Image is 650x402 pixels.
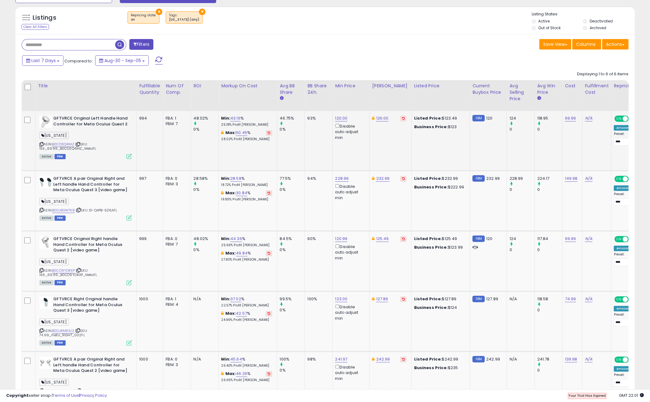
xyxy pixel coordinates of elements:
[221,130,272,141] div: %
[565,115,576,121] a: 69.99
[585,83,608,96] div: Fulfillment Cost
[39,280,54,285] span: All listings currently available for purchase on Amazon
[95,55,149,66] button: Aug-30 - Sep-05
[486,115,492,121] span: 120
[486,296,498,302] span: 127.89
[193,127,218,132] div: 0%
[52,208,75,213] a: B0DJRGWTK8
[335,83,367,89] div: Min Price
[614,246,635,251] div: Amazon AI
[280,247,305,253] div: 0%
[590,18,613,24] label: Deactivated
[614,83,637,89] div: Repricing
[39,296,132,345] div: ASIN:
[221,364,272,368] p: 26.40% Profit [PERSON_NAME]
[335,356,347,362] a: 241.97
[414,124,465,130] div: $123
[335,243,365,261] div: Disable auto adjust min
[39,154,54,159] span: All listings currently available for purchase on Amazon
[614,313,635,326] div: Preset:
[376,356,390,362] a: 242.99
[221,197,272,202] p: 19.85% Profit [PERSON_NAME]
[537,83,559,96] div: Avg Win Price
[221,137,272,141] p: 28.02% Profit [PERSON_NAME]
[39,176,52,188] img: 31P9kki5PTL._SL40_.jpg
[565,236,576,242] a: 69.99
[166,176,186,181] div: FBA: 0
[509,127,534,132] div: 0
[614,252,635,266] div: Preset:
[131,18,156,22] div: on
[221,296,272,308] div: %
[55,154,66,159] span: FBM
[376,296,388,302] a: 127.89
[280,357,305,362] div: 100%
[6,393,107,399] div: seller snap | |
[472,356,484,362] small: FBM
[280,116,305,121] div: 46.75%
[230,115,240,121] a: 43.16
[307,236,328,242] div: 90%
[39,198,69,205] span: [US_STATE]
[221,250,272,262] div: %
[538,18,550,24] label: Active
[139,357,158,362] div: 1000
[414,244,448,250] b: Business Price:
[509,247,534,253] div: 0
[39,268,97,277] span: | SKU: 156_69.99_B0CD9YDRXP_MetaFL
[307,83,330,96] div: BB Share 24h.
[509,176,534,181] div: 228.99
[225,371,236,376] b: Max:
[537,236,562,242] div: 117.84
[139,83,160,96] div: Fulfillable Quantity
[537,368,562,373] div: 0
[221,378,272,382] p: 26.65% Profit [PERSON_NAME]
[537,176,562,181] div: 224.17
[193,236,218,242] div: 48.02%
[414,184,465,190] div: $222.99
[472,83,504,96] div: Current Buybox Price
[280,176,305,181] div: 77.5%
[335,123,365,140] div: Disable auto adjust min
[414,365,448,371] b: Business Price:
[628,116,638,121] span: OFF
[221,236,230,242] b: Min:
[280,127,305,132] div: 0%
[221,115,230,121] b: Min:
[52,142,74,147] a: B0CDSQ4X4Z
[509,236,534,242] div: 124
[565,356,577,362] a: 139.98
[538,25,561,30] label: Out of Stock
[221,175,230,181] b: Min:
[230,175,241,182] a: 28.58
[193,83,216,89] div: ROI
[221,318,272,322] p: 24.96% Profit [PERSON_NAME]
[39,328,87,337] span: | SKU: 74.99_meta_RIGHT_002FL
[76,208,117,213] span: | SKU: 51-Q4PB-6Z6AFL
[615,116,623,121] span: ON
[537,307,562,313] div: 0
[628,297,638,302] span: OFF
[414,116,465,121] div: $123.49
[55,215,66,221] span: FBM
[414,296,442,302] b: Listed Price:
[39,142,96,151] span: | SKU: 155_69.99_B0CDSQ4X4Z_MetaFL
[572,39,601,49] button: Columns
[414,83,467,89] div: Listed Price
[280,368,305,373] div: 0%
[585,236,592,242] a: N/A
[166,83,188,96] div: Num of Comp.
[376,236,389,242] a: 125.49
[619,392,644,398] span: 2025-09-13 22:01 GMT
[221,183,272,187] p: 18.72% Profit [PERSON_NAME]
[39,357,52,369] img: 31t9C2rg2cL._SL40_.jpg
[414,236,442,242] b: Listed Price:
[55,280,66,285] span: FBM
[129,39,153,50] button: Filters
[166,296,186,302] div: FBA: 1
[193,357,214,362] div: N/A
[39,215,54,221] span: All listings currently available for purchase on Amazon
[472,115,484,121] small: FBM
[537,127,562,132] div: 0
[139,176,158,181] div: 997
